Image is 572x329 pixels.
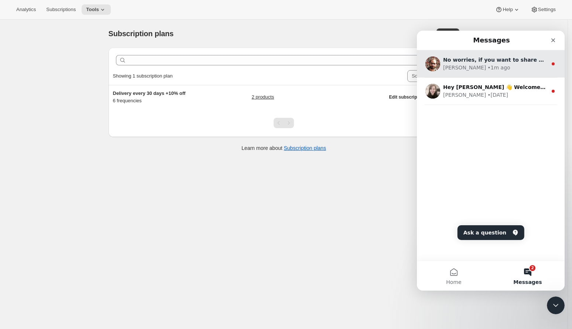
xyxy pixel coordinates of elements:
[82,4,111,15] button: Tools
[26,61,69,68] div: [PERSON_NAME]
[384,92,429,102] button: Edit subscription
[26,26,214,32] span: No worries, if you want to share a link, I'm happy to take a look.
[96,249,125,254] span: Messages
[12,4,40,15] button: Analytics
[46,7,76,13] span: Subscriptions
[274,118,294,128] nav: Pagination
[74,230,148,260] button: Messages
[71,61,91,68] div: • [DATE]
[436,28,459,39] button: Create
[113,73,173,79] span: Showing 1 subscription plan
[86,7,99,13] span: Tools
[242,144,326,152] p: Learn more about
[417,31,565,291] iframe: Intercom live chat
[26,33,69,41] div: [PERSON_NAME]
[16,7,36,13] span: Analytics
[113,90,186,96] span: Delivery every 30 days +10% off
[284,145,326,151] a: Subscription plans
[526,4,560,15] button: Settings
[8,53,23,68] img: Profile image for Emily
[491,4,524,15] button: Help
[42,4,80,15] button: Subscriptions
[113,90,205,104] div: 6 frequencies
[503,7,513,13] span: Help
[547,297,565,314] iframe: Intercom live chat
[29,249,44,254] span: Home
[538,7,556,13] span: Settings
[71,33,93,41] div: • 1m ago
[109,30,174,38] span: Subscription plans
[389,94,425,100] span: Edit subscription
[41,195,107,209] button: Ask a question
[251,93,274,101] a: 2 products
